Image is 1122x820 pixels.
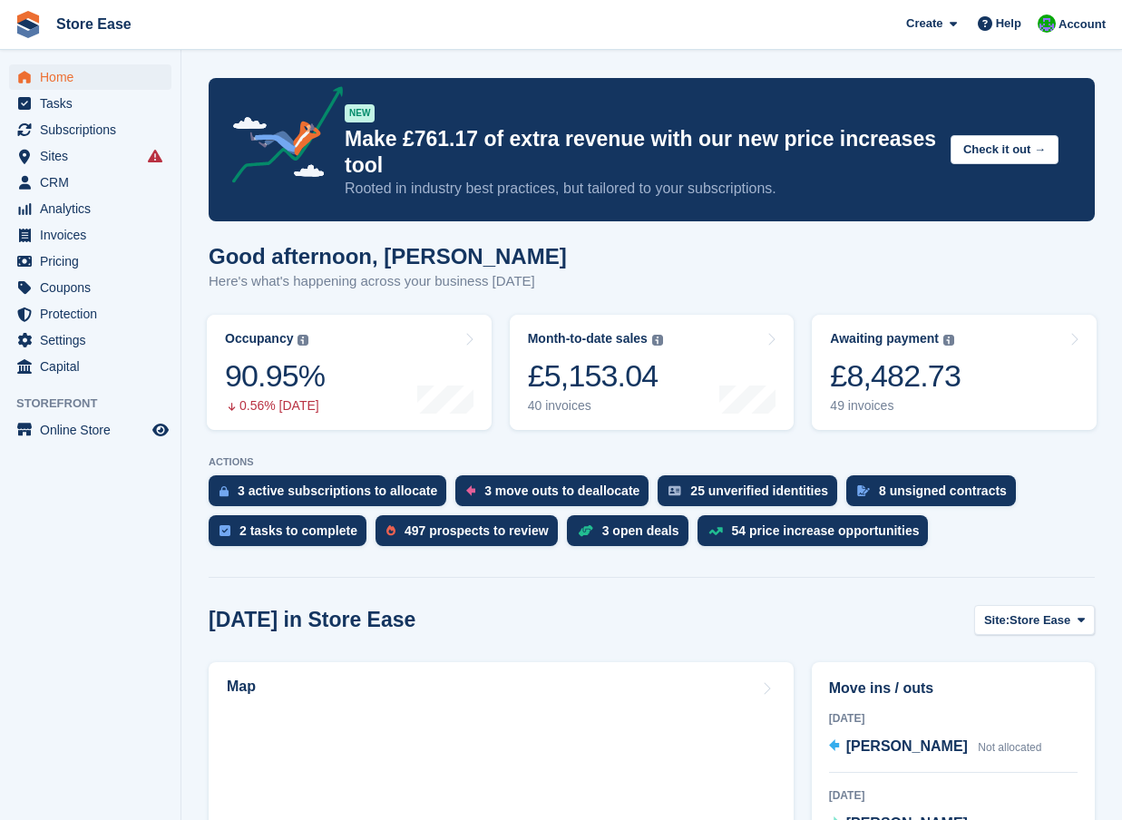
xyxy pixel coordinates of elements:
[225,357,325,395] div: 90.95%
[9,354,171,379] a: menu
[150,419,171,441] a: Preview store
[906,15,942,33] span: Create
[209,244,567,268] h1: Good afternoon, [PERSON_NAME]
[812,315,1097,430] a: Awaiting payment £8,482.73 49 invoices
[578,524,593,537] img: deal-1b604bf984904fb50ccaf53a9ad4b4a5d6e5aea283cecdc64d6e3604feb123c2.svg
[376,515,567,555] a: 497 prospects to review
[225,398,325,414] div: 0.56% [DATE]
[345,126,936,179] p: Make £761.17 of extra revenue with our new price increases tool
[15,11,42,38] img: stora-icon-8386f47178a22dfd0bd8f6a31ec36ba5ce8667c1dd55bd0f319d3a0aa187defe.svg
[220,525,230,536] img: task-75834270c22a3079a89374b754ae025e5fb1db73e45f91037f5363f120a921f8.svg
[455,475,658,515] a: 3 move outs to deallocate
[209,456,1095,468] p: ACTIONS
[510,315,795,430] a: Month-to-date sales £5,153.04 40 invoices
[227,678,256,695] h2: Map
[567,515,698,555] a: 3 open deals
[9,327,171,353] a: menu
[40,143,149,169] span: Sites
[9,143,171,169] a: menu
[829,787,1078,804] div: [DATE]
[40,249,149,274] span: Pricing
[943,335,954,346] img: icon-info-grey-7440780725fd019a000dd9b08b2336e03edf1995a4989e88bcd33f0948082b44.svg
[668,485,681,496] img: verify_identity-adf6edd0f0f0b5bbfe63781bf79b02c33cf7c696d77639b501bdc392416b5a36.svg
[220,485,229,497] img: active_subscription_to_allocate_icon-d502201f5373d7db506a760aba3b589e785aa758c864c3986d89f69b8ff3...
[846,475,1025,515] a: 8 unsigned contracts
[1038,15,1056,33] img: Neal Smitheringale
[16,395,180,413] span: Storefront
[345,104,375,122] div: NEW
[996,15,1021,33] span: Help
[9,196,171,221] a: menu
[698,515,938,555] a: 54 price increase opportunities
[1059,15,1106,34] span: Account
[209,515,376,555] a: 2 tasks to complete
[830,357,961,395] div: £8,482.73
[40,222,149,248] span: Invoices
[528,357,663,395] div: £5,153.04
[708,527,723,535] img: price_increase_opportunities-93ffe204e8149a01c8c9dc8f82e8f89637d9d84a8eef4429ea346261dce0b2c0.svg
[217,86,344,190] img: price-adjustments-announcement-icon-8257ccfd72463d97f412b2fc003d46551f7dbcb40ab6d574587a9cd5c0d94...
[9,275,171,300] a: menu
[830,398,961,414] div: 49 invoices
[9,301,171,327] a: menu
[528,398,663,414] div: 40 invoices
[405,523,549,538] div: 497 prospects to review
[298,335,308,346] img: icon-info-grey-7440780725fd019a000dd9b08b2336e03edf1995a4989e88bcd33f0948082b44.svg
[40,275,149,300] span: Coupons
[732,523,920,538] div: 54 price increase opportunities
[829,710,1078,727] div: [DATE]
[830,331,939,347] div: Awaiting payment
[9,91,171,116] a: menu
[9,117,171,142] a: menu
[239,523,357,538] div: 2 tasks to complete
[602,523,679,538] div: 3 open deals
[209,608,415,632] h2: [DATE] in Store Ease
[484,483,639,498] div: 3 move outs to deallocate
[225,331,293,347] div: Occupancy
[690,483,828,498] div: 25 unverified identities
[40,91,149,116] span: Tasks
[1010,611,1070,630] span: Store Ease
[40,327,149,353] span: Settings
[974,605,1095,635] button: Site: Store Ease
[879,483,1007,498] div: 8 unsigned contracts
[658,475,846,515] a: 25 unverified identities
[148,149,162,163] i: Smart entry sync failures have occurred
[386,525,395,536] img: prospect-51fa495bee0391a8d652442698ab0144808aea92771e9ea1ae160a38d050c398.svg
[652,335,663,346] img: icon-info-grey-7440780725fd019a000dd9b08b2336e03edf1995a4989e88bcd33f0948082b44.svg
[209,475,455,515] a: 3 active subscriptions to allocate
[9,249,171,274] a: menu
[209,271,567,292] p: Here's what's happening across your business [DATE]
[40,170,149,195] span: CRM
[978,741,1041,754] span: Not allocated
[984,611,1010,630] span: Site:
[40,196,149,221] span: Analytics
[207,315,492,430] a: Occupancy 90.95% 0.56% [DATE]
[238,483,437,498] div: 3 active subscriptions to allocate
[951,135,1059,165] button: Check it out →
[40,354,149,379] span: Capital
[9,170,171,195] a: menu
[40,117,149,142] span: Subscriptions
[9,417,171,443] a: menu
[857,485,870,496] img: contract_signature_icon-13c848040528278c33f63329250d36e43548de30e8caae1d1a13099fd9432cc5.svg
[40,301,149,327] span: Protection
[846,738,968,754] span: [PERSON_NAME]
[528,331,648,347] div: Month-to-date sales
[9,64,171,90] a: menu
[9,222,171,248] a: menu
[49,9,139,39] a: Store Ease
[40,64,149,90] span: Home
[345,179,936,199] p: Rooted in industry best practices, but tailored to your subscriptions.
[829,736,1042,759] a: [PERSON_NAME] Not allocated
[466,485,475,496] img: move_outs_to_deallocate_icon-f764333ba52eb49d3ac5e1228854f67142a1ed5810a6f6cc68b1a99e826820c5.svg
[40,417,149,443] span: Online Store
[829,678,1078,699] h2: Move ins / outs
